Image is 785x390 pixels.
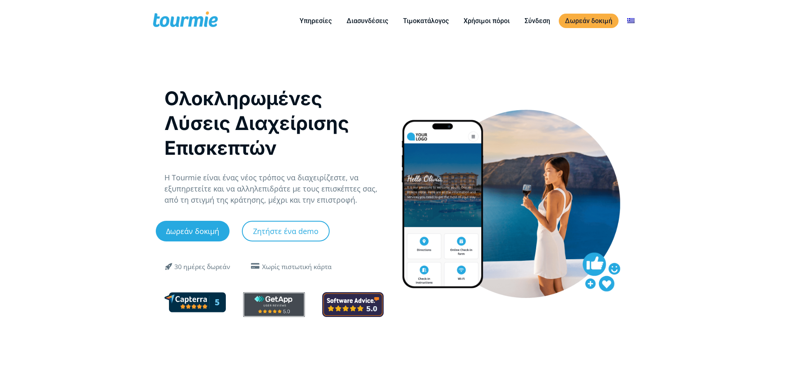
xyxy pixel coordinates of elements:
[559,14,619,28] a: Δωρεάν δοκιμή
[159,261,179,271] span: 
[518,16,556,26] a: Σύνδεση
[249,263,262,269] span: 
[174,262,230,272] div: 30 ημέρες δωρεάν
[164,86,384,160] h1: Ολοκληρωμένες Λύσεις Διαχείρισης Επισκεπτών
[164,172,384,206] p: Η Tourmie είναι ένας νέος τρόπος να διαχειρίζεστε, να εξυπηρετείτε και να αλληλεπιδράτε με τους ε...
[262,262,332,272] div: Χωρίς πιστωτική κάρτα
[242,221,330,241] a: Ζητήστε ένα demo
[397,16,455,26] a: Τιμοκατάλογος
[293,16,338,26] a: Υπηρεσίες
[340,16,394,26] a: Διασυνδέσεις
[156,221,230,241] a: Δωρεάν δοκιμή
[457,16,516,26] a: Χρήσιμοι πόροι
